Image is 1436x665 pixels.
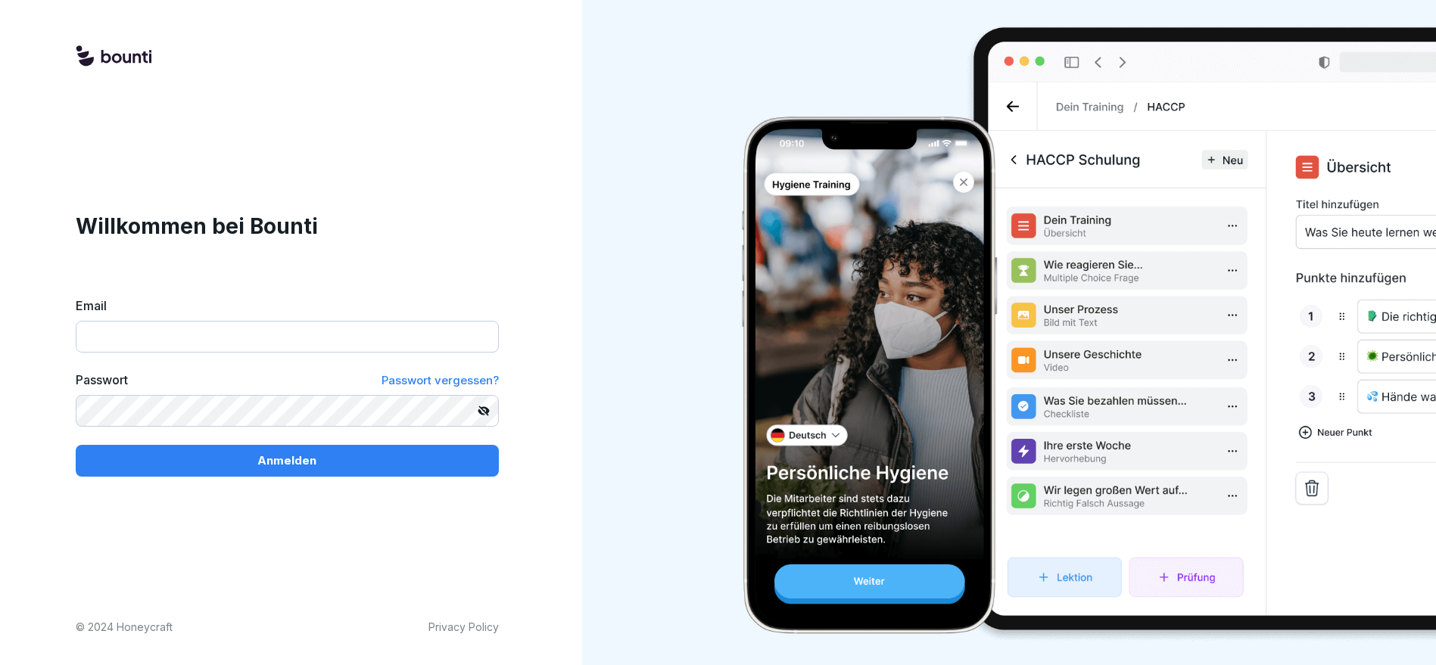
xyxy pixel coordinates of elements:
[76,297,499,315] label: Email
[76,371,128,390] label: Passwort
[257,452,316,469] p: Anmelden
[76,619,173,635] p: © 2024 Honeycraft
[76,45,151,68] img: logo.svg
[76,210,499,242] h1: Willkommen bei Bounti
[76,445,499,477] button: Anmelden
[382,373,499,387] span: Passwort vergessen?
[428,619,499,635] a: Privacy Policy
[382,371,499,390] a: Passwort vergessen?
